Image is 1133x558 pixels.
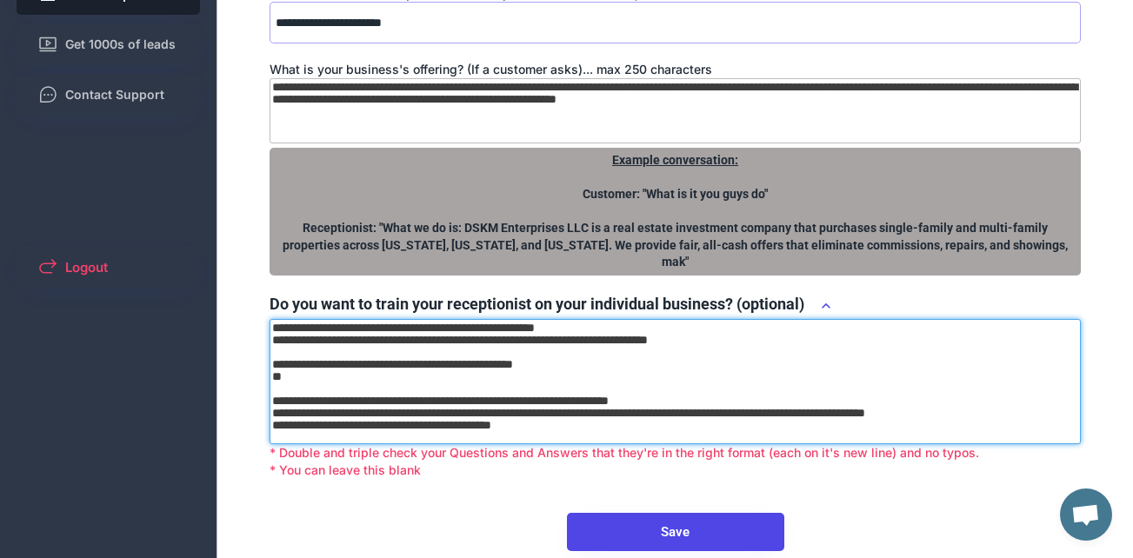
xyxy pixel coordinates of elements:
div: Open chat [1060,488,1112,541]
span: Contact Support [65,89,164,101]
div: * Double and triple check your Questions and Answers that they're in the right format (each on it... [270,444,1081,478]
font: Do you want to train your receptionist on your individual business? (optional) [270,295,804,313]
button: Save [567,513,784,551]
span: Get 1000s of leads [65,38,176,50]
u: Example conversation: [612,153,738,167]
button: Contact Support [17,74,201,116]
button: Get 1000s of leads [17,23,201,65]
div: Customer: "What is it you guys do" Receptionist: "What we do is: DSKM Enterprises LLC is a real e... [270,148,1081,276]
span: Logout [65,261,108,274]
div: What is your business's offering? (If a customer asks)... max 250 characters [270,61,1081,78]
button: Logout [17,246,201,288]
